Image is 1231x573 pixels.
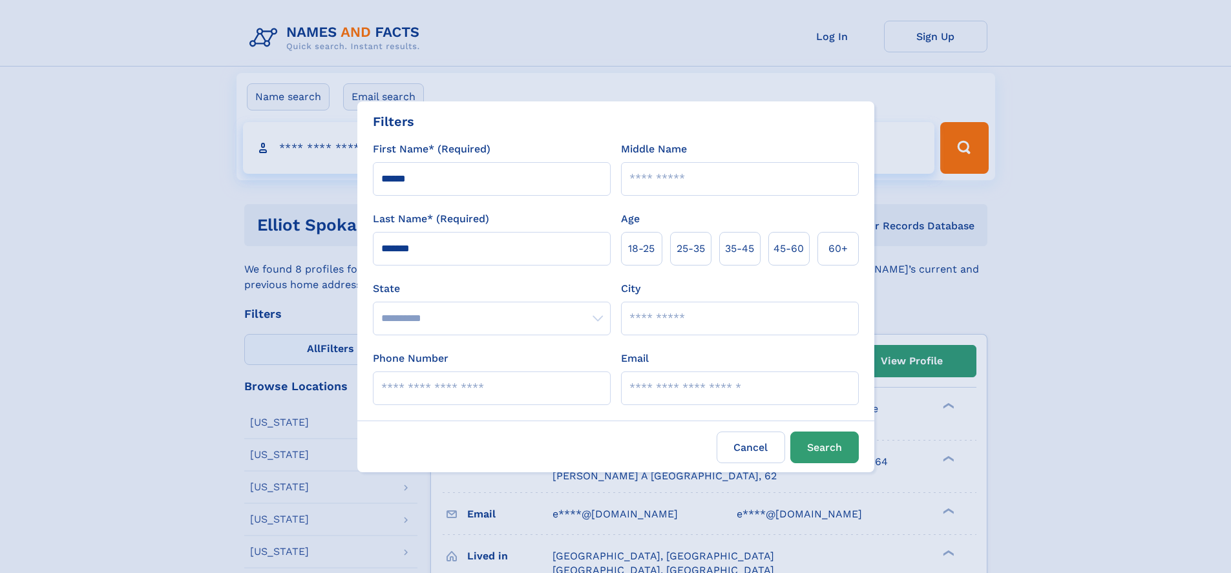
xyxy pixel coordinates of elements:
span: 18‑25 [628,241,655,256]
label: Last Name* (Required) [373,211,489,227]
label: Middle Name [621,141,687,157]
div: Filters [373,112,414,131]
label: Phone Number [373,351,448,366]
span: 45‑60 [773,241,804,256]
button: Search [790,432,859,463]
label: Email [621,351,649,366]
label: Cancel [717,432,785,463]
label: Age [621,211,640,227]
label: City [621,281,640,297]
span: 35‑45 [725,241,754,256]
label: First Name* (Required) [373,141,490,157]
label: State [373,281,611,297]
span: 60+ [828,241,848,256]
span: 25‑35 [677,241,705,256]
